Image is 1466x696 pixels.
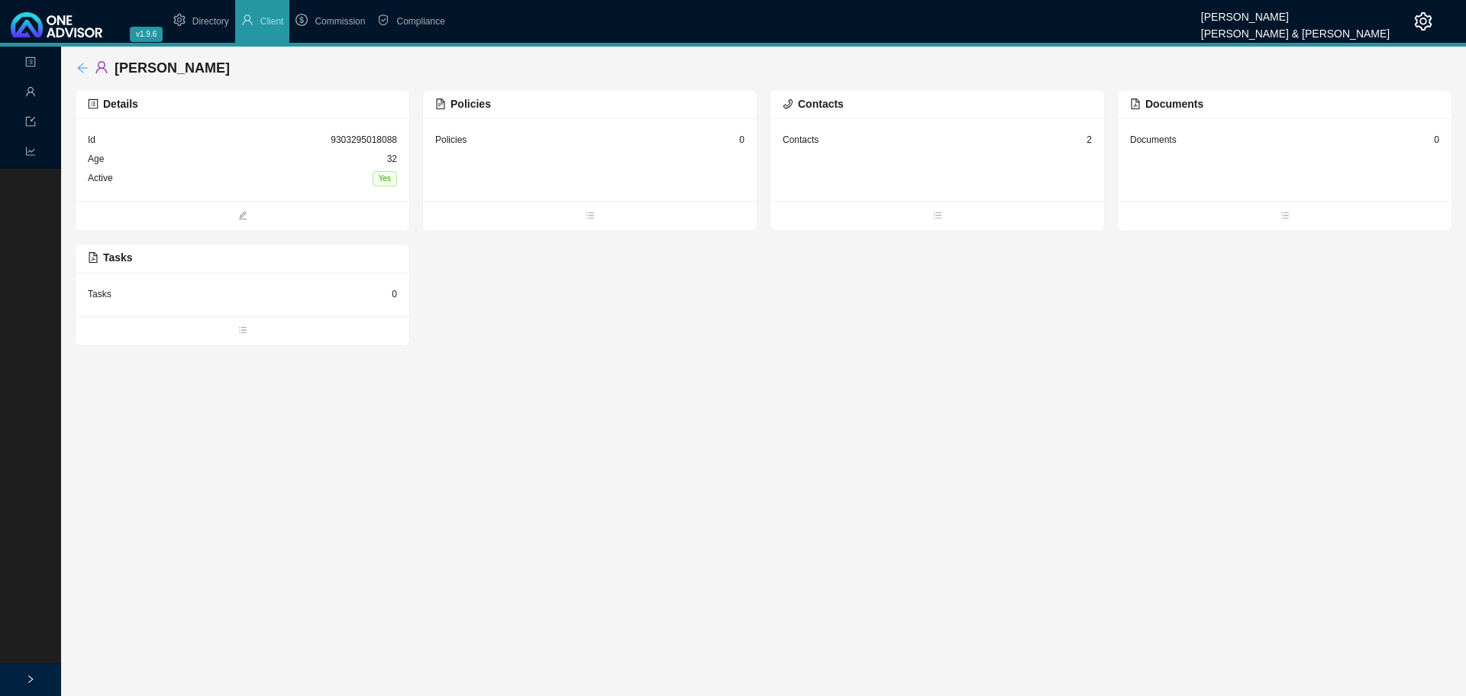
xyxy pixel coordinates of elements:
span: right [26,675,35,684]
span: v1.9.6 [130,27,163,42]
span: Tasks [88,251,133,264]
div: back [76,62,89,75]
span: edit [76,209,409,225]
div: 9303295018088 [331,132,397,147]
span: user [241,14,253,26]
span: Directory [192,16,229,27]
span: Client [260,16,284,27]
span: bars [770,209,1104,225]
span: Commission [315,16,365,27]
div: Contacts [783,132,819,147]
span: bars [1118,209,1451,225]
span: user [25,80,36,107]
span: Yes [373,171,397,186]
span: bars [423,209,757,225]
div: [PERSON_NAME] [1201,4,1390,21]
img: 2df55531c6924b55f21c4cf5d4484680-logo-light.svg [11,12,102,37]
div: Id [88,132,95,147]
span: line-chart [25,140,36,167]
div: Documents [1130,132,1177,147]
div: [PERSON_NAME] & [PERSON_NAME] [1201,21,1390,37]
span: file-pdf [1130,99,1141,109]
span: Compliance [396,16,444,27]
span: 32 [387,154,397,164]
span: dollar [295,14,308,26]
span: file-pdf [88,252,98,263]
span: Details [88,98,138,110]
span: setting [173,14,186,26]
span: [PERSON_NAME] [115,60,230,76]
span: phone [783,99,793,109]
div: Tasks [88,286,111,302]
span: Policies [435,98,491,110]
span: arrow-left [76,62,89,74]
span: setting [1414,12,1432,31]
span: profile [88,99,98,109]
div: 0 [1434,132,1439,147]
div: Policies [435,132,467,147]
div: Age [88,151,104,167]
span: import [25,110,36,137]
div: 0 [739,132,744,147]
span: Contacts [783,98,844,110]
span: Documents [1130,98,1203,110]
span: file-text [435,99,446,109]
span: profile [25,50,36,77]
span: safety [377,14,389,26]
span: user [95,60,108,74]
div: 2 [1087,132,1092,147]
div: Active [88,170,113,186]
span: bars [76,324,409,339]
div: 0 [392,286,397,302]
